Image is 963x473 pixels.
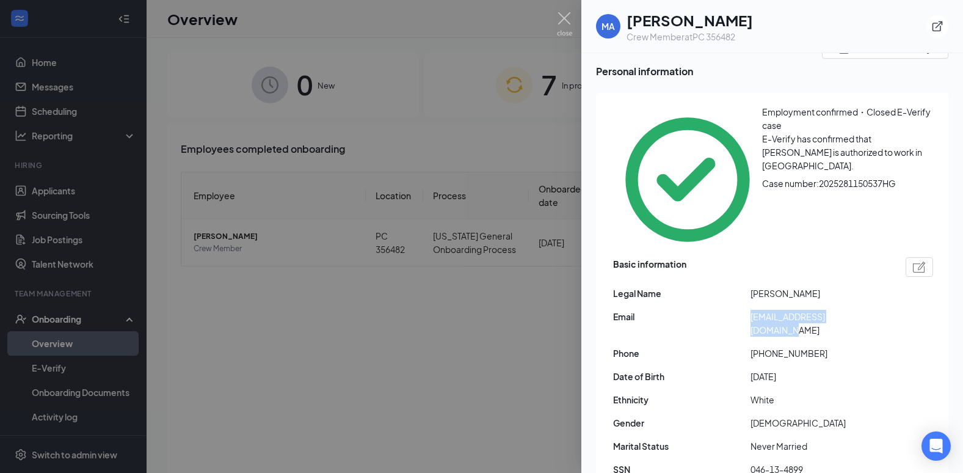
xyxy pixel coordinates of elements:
div: Crew Member at PC 356482 [627,31,753,43]
span: E-Verify has confirmed that [PERSON_NAME] is authorized to work in [GEOGRAPHIC_DATA]. [762,133,922,171]
span: Marital Status [613,439,750,453]
svg: ExternalLink [931,20,943,32]
h1: [PERSON_NAME] [627,10,753,31]
span: [PERSON_NAME] [750,287,888,300]
svg: CheckmarkCircle [613,105,762,254]
span: Never Married [750,439,888,453]
div: Open Intercom Messenger [921,431,951,461]
span: Personal information [596,64,948,79]
span: [PHONE_NUMBER] [750,346,888,360]
span: Date of Birth [613,370,750,383]
span: Ethnicity [613,393,750,406]
span: Basic information [613,257,686,277]
div: MA [601,20,615,32]
span: Email [613,310,750,323]
span: White [750,393,888,406]
span: [EMAIL_ADDRESS][DOMAIN_NAME] [750,310,888,337]
span: Phone [613,346,750,360]
button: ExternalLink [926,15,948,37]
span: Gender [613,416,750,430]
span: [DATE] [750,370,888,383]
span: Legal Name [613,287,750,300]
span: [DEMOGRAPHIC_DATA] [750,416,888,430]
span: Employment confirmed・Closed E-Verify case [762,106,931,131]
span: Case number: 2025281150537HG [762,177,896,189]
